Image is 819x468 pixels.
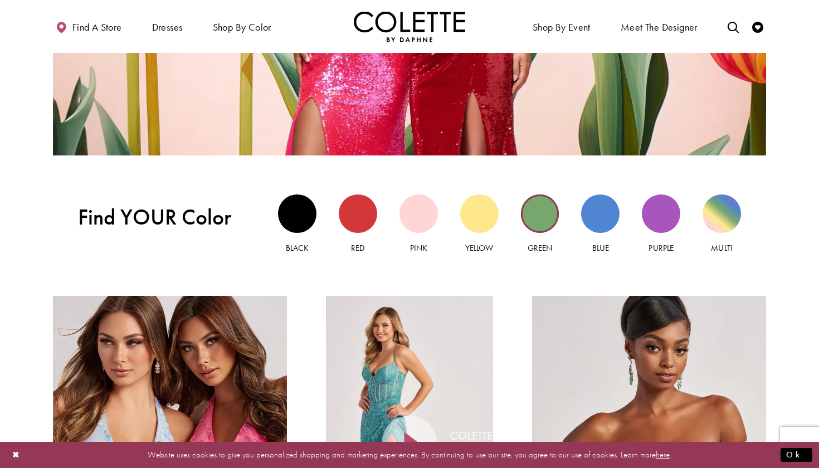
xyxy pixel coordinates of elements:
[781,448,812,462] button: Submit Dialog
[78,204,253,230] span: Find YOUR Color
[210,11,274,42] span: Shop by color
[354,11,465,42] img: Colette by Daphne
[465,242,493,253] span: Yellow
[53,11,124,42] a: Find a store
[618,11,700,42] a: Meet the designer
[278,194,316,233] div: Black view
[581,194,620,233] div: Blue view
[533,22,591,33] span: Shop By Event
[399,194,438,233] div: Pink view
[460,194,499,233] div: Yellow view
[460,194,499,254] a: Yellow view Yellow
[521,194,559,233] div: Green view
[749,11,766,42] a: Check Wishlist
[399,194,438,254] a: Pink view Pink
[725,11,742,42] a: Toggle search
[642,194,680,254] a: Purple view Purple
[642,194,680,233] div: Purple view
[711,242,732,253] span: Multi
[213,22,271,33] span: Shop by color
[72,22,122,33] span: Find a store
[649,242,673,253] span: Purple
[621,22,698,33] span: Meet the designer
[703,194,741,254] a: Multi view Multi
[521,194,559,254] a: Green view Green
[286,242,309,253] span: Black
[581,194,620,254] a: Blue view Blue
[7,445,26,465] button: Close Dialog
[351,242,364,253] span: Red
[80,447,739,462] p: Website uses cookies to give you personalized shopping and marketing experiences. By continuing t...
[592,242,609,253] span: Blue
[530,11,593,42] span: Shop By Event
[528,242,552,253] span: Green
[152,22,183,33] span: Dresses
[703,194,741,233] div: Multi view
[339,194,377,254] a: Red view Red
[656,449,670,460] a: here
[149,11,186,42] span: Dresses
[278,194,316,254] a: Black view Black
[339,194,377,233] div: Red view
[354,11,465,42] a: Visit Home Page
[410,242,427,253] span: Pink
